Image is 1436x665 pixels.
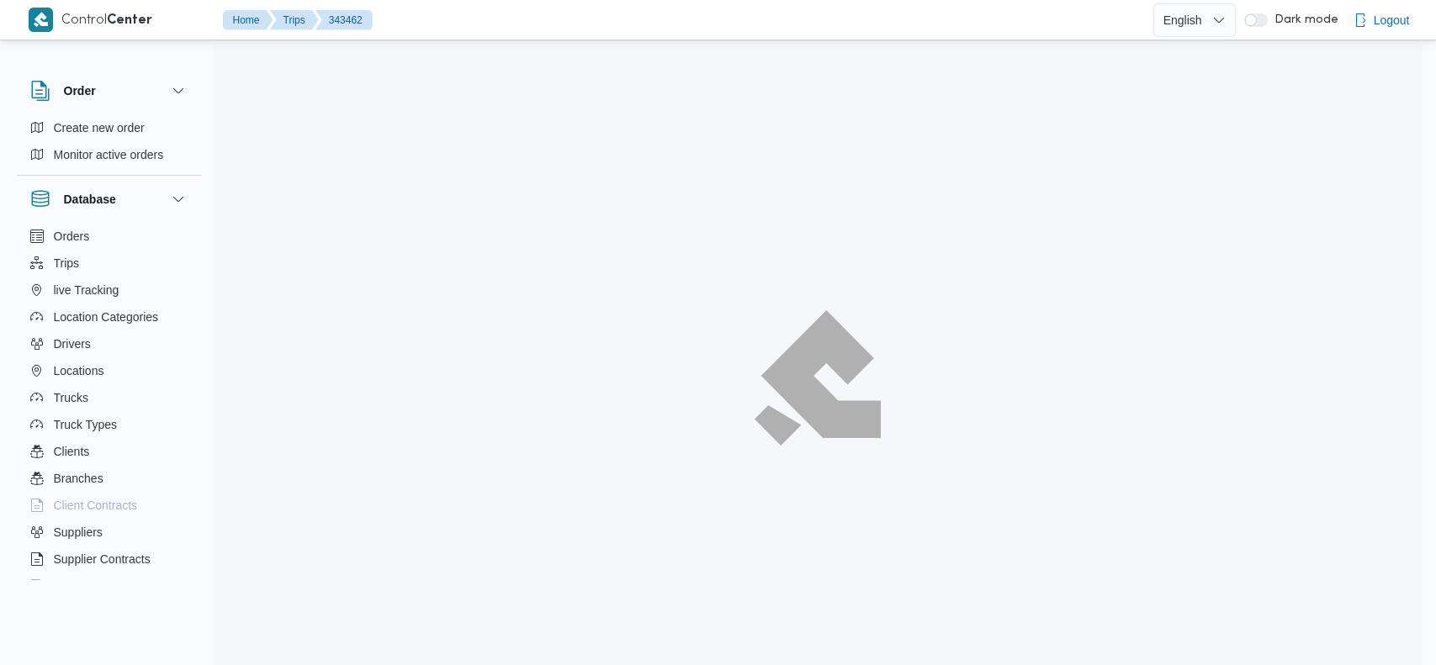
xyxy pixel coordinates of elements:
button: Clients [24,438,195,465]
span: Create new order [54,118,145,138]
button: Drivers [24,330,195,357]
b: Center [107,14,152,27]
span: Drivers [54,334,91,354]
h3: Database [64,189,116,209]
span: Locations [54,361,104,381]
h3: Order [64,81,96,101]
span: Location Categories [54,307,159,327]
img: ILLA Logo [761,319,873,438]
span: Devices [54,576,96,596]
button: Database [30,189,188,209]
button: Supplier Contracts [24,546,195,573]
button: Location Categories [24,303,195,330]
span: Truck Types [54,414,117,435]
span: Trucks [54,388,88,408]
img: X8yXhbKr1z7QwAAAABJRU5ErkJggg== [29,8,53,32]
button: Trips [24,250,195,277]
span: Client Contracts [54,495,138,515]
span: Clients [54,441,90,462]
button: 343462 [315,10,373,30]
button: Locations [24,357,195,384]
span: Dark mode [1268,13,1338,27]
button: Devices [24,573,195,599]
div: Database [17,223,202,587]
span: Monitor active orders [54,145,164,165]
button: Orders [24,223,195,250]
button: Monitor active orders [24,141,195,168]
span: Supplier Contracts [54,549,151,569]
span: Logout [1374,10,1410,30]
button: Create new order [24,114,195,141]
div: Order [17,114,202,175]
button: Branches [24,465,195,492]
button: Trucks [24,384,195,411]
button: live Tracking [24,277,195,303]
span: Branches [54,468,103,488]
span: Trips [54,253,80,273]
button: Logout [1347,3,1417,37]
span: live Tracking [54,280,119,300]
button: Trips [270,10,319,30]
span: Suppliers [54,522,103,542]
button: Home [223,10,273,30]
span: Orders [54,226,90,246]
button: Order [30,81,188,101]
button: Suppliers [24,519,195,546]
button: Client Contracts [24,492,195,519]
button: Truck Types [24,411,195,438]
